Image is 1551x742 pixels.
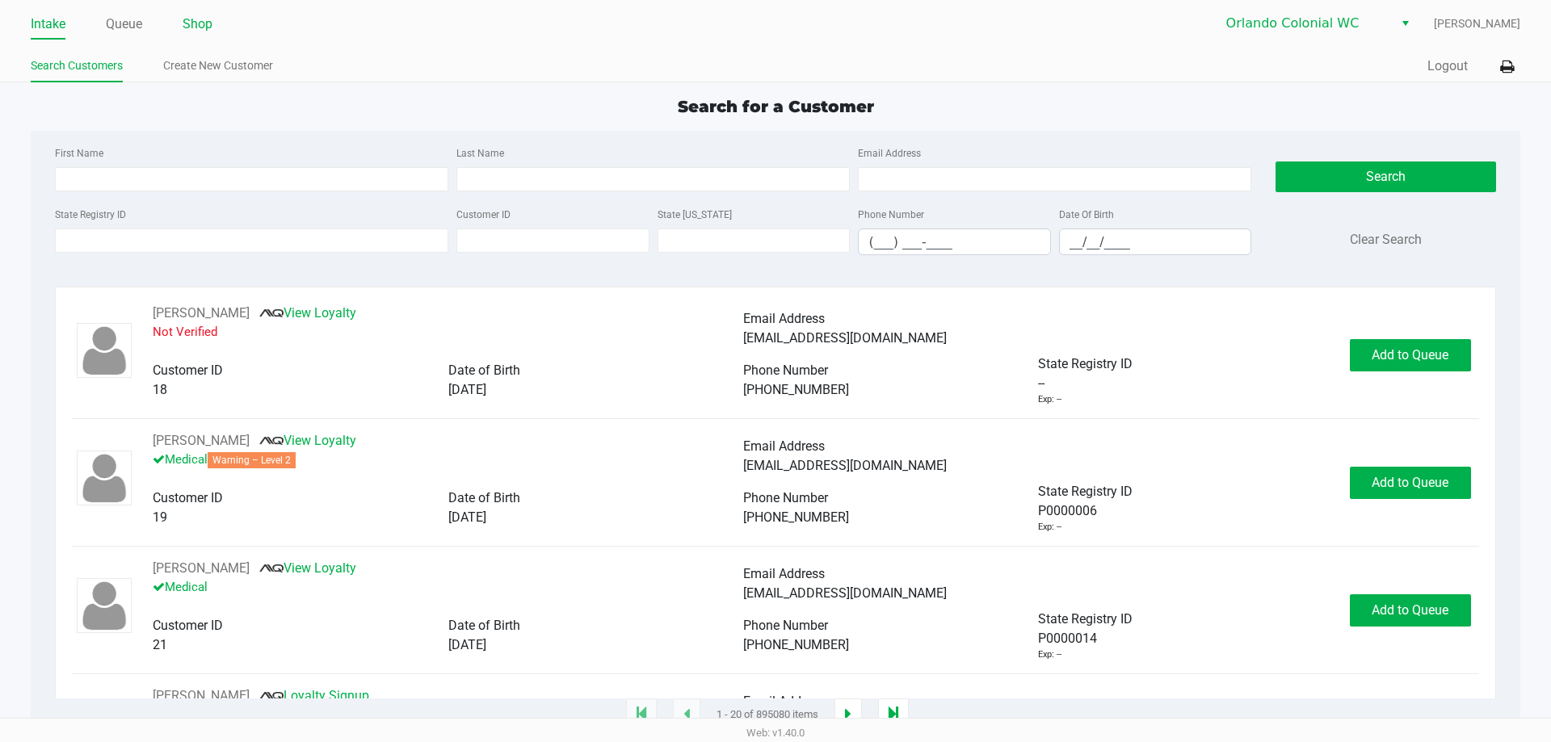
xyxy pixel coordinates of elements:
[31,13,65,36] a: Intake
[1434,15,1520,32] span: [PERSON_NAME]
[1038,629,1097,648] span: P0000014
[1350,594,1471,627] button: Add to Queue
[743,694,825,709] span: Email Address
[743,490,828,505] span: Phone Number
[153,490,223,505] span: Customer ID
[1350,467,1471,499] button: Add to Queue
[153,637,167,652] span: 21
[743,618,828,633] span: Phone Number
[1038,393,1061,407] div: Exp: --
[859,229,1050,254] input: Format: (999) 999-9999
[743,566,825,581] span: Email Address
[673,698,700,731] app-submit-button: Previous
[1350,339,1471,371] button: Add to Queue
[746,727,805,739] span: Web: v1.40.0
[743,382,849,397] span: [PHONE_NUMBER]
[1350,230,1422,249] button: Clear Search
[448,509,486,525] span: [DATE]
[183,13,212,36] a: Shop
[1038,356,1133,371] span: State Registry ID
[448,363,520,378] span: Date of Birth
[658,208,732,222] label: State [US_STATE]
[1226,14,1384,33] span: Orlando Colonial WC
[153,559,250,578] button: See customer info
[31,56,123,76] a: Search Customers
[1372,475,1448,490] span: Add to Queue
[743,458,947,473] span: [EMAIL_ADDRESS][DOMAIN_NAME]
[153,578,743,597] p: Medical
[1038,611,1133,627] span: State Registry ID
[1038,648,1061,662] div: Exp: --
[153,431,250,451] button: See customer info
[163,56,273,76] a: Create New Customer
[153,686,250,706] button: See customer info
[858,146,921,161] label: Email Address
[153,304,250,323] button: See customer info
[208,452,296,468] span: Warning – Level 2
[743,363,828,378] span: Phone Number
[448,382,486,397] span: [DATE]
[153,509,167,525] span: 19
[834,698,862,731] app-submit-button: Next
[1059,228,1252,255] kendo-maskedtextbox: Format: MM/DD/YYYY
[448,490,520,505] span: Date of Birth
[1059,208,1114,222] label: Date Of Birth
[153,618,223,633] span: Customer ID
[1060,229,1251,254] input: Format: MM/DD/YYYY
[259,433,356,448] a: View Loyalty
[626,698,657,731] app-submit-button: Move to first page
[743,637,849,652] span: [PHONE_NUMBER]
[259,305,356,321] a: View Loyalty
[448,618,520,633] span: Date of Birth
[1427,57,1468,76] button: Logout
[858,208,924,222] label: Phone Number
[1038,484,1133,499] span: State Registry ID
[153,451,743,469] p: Medical
[106,13,142,36] a: Queue
[1393,9,1417,38] button: Select
[55,146,103,161] label: First Name
[1276,161,1495,192] button: Search
[743,330,947,346] span: [EMAIL_ADDRESS][DOMAIN_NAME]
[743,585,947,601] span: [EMAIL_ADDRESS][DOMAIN_NAME]
[153,363,223,378] span: Customer ID
[1038,521,1061,534] div: Exp: --
[717,706,818,723] span: 1 - 20 of 895080 items
[743,438,825,454] span: Email Address
[678,97,874,116] span: Search for a Customer
[456,146,504,161] label: Last Name
[456,208,511,222] label: Customer ID
[1038,374,1045,393] span: --
[259,688,369,703] a: Loyalty Signup
[743,509,849,525] span: [PHONE_NUMBER]
[1038,501,1097,521] span: P0000006
[55,208,126,222] label: State Registry ID
[858,228,1051,255] kendo-maskedtextbox: Format: (999) 999-9999
[153,382,167,397] span: 18
[1372,347,1448,363] span: Add to Queue
[153,323,743,342] p: Not Verified
[878,698,909,731] app-submit-button: Move to last page
[448,637,486,652] span: [DATE]
[259,560,356,576] a: View Loyalty
[743,311,825,326] span: Email Address
[1372,602,1448,618] span: Add to Queue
